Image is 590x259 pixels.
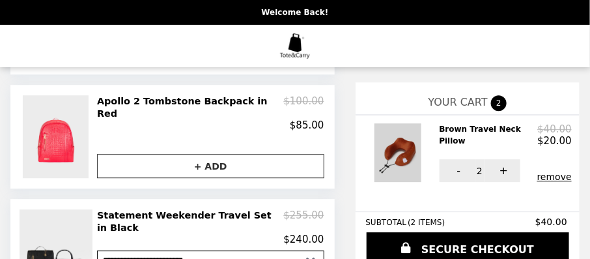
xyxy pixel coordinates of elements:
[374,123,425,182] img: Brown Travel Neck Pillow
[537,172,572,182] button: remove
[408,218,445,227] span: ( 2 ITEMS )
[440,123,538,147] h2: Brown Travel Neck Pillow
[538,123,572,135] p: $40.00
[261,8,328,17] p: Welcome Back!
[535,217,569,227] span: $40.00
[284,209,324,234] p: $255.00
[491,95,507,111] span: 2
[538,135,572,147] p: $20.00
[366,218,408,227] span: SUBTOTAL
[440,159,475,182] button: -
[284,234,324,245] p: $240.00
[428,96,488,108] span: YOUR CART
[277,33,313,59] img: Brand Logo
[485,159,520,182] button: +
[97,95,284,119] h2: Apollo 2 Tombstone Backpack in Red
[290,119,324,131] p: $85.00
[23,95,92,178] img: Apollo 2 Tombstone Backpack in Red
[284,95,324,119] p: $100.00
[477,166,483,176] span: 2
[97,154,324,178] button: + ADD
[97,209,284,234] h2: Statement Weekender Travel Set in Black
